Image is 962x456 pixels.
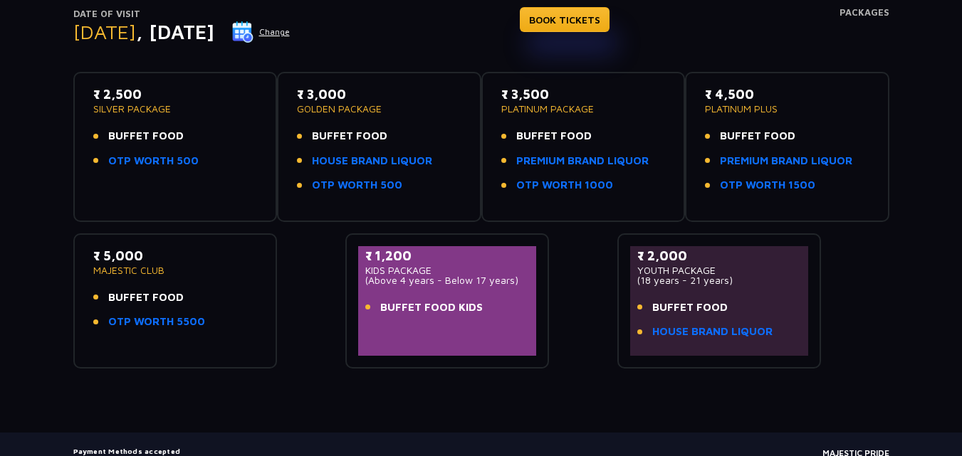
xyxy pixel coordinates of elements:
[501,85,666,104] p: ₹ 3,500
[73,447,320,455] h5: Payment Methods accepted
[840,7,889,58] h4: Packages
[705,85,869,104] p: ₹ 4,500
[93,246,258,265] p: ₹ 5,000
[108,153,199,169] a: OTP WORTH 500
[501,104,666,114] p: PLATINUM PACKAGE
[380,299,483,316] span: BUFFET FOOD KIDS
[297,85,461,104] p: ₹ 3,000
[637,265,802,275] p: YOUTH PACKAGE
[637,246,802,265] p: ₹ 2,000
[720,177,815,193] a: OTP WORTH 1500
[73,20,136,43] span: [DATE]
[365,275,530,285] p: (Above 4 years - Below 17 years)
[136,20,214,43] span: , [DATE]
[520,7,610,32] a: BOOK TICKETS
[108,128,184,144] span: BUFFET FOOD
[705,104,869,114] p: PLATINUM PLUS
[720,153,852,169] a: PREMIUM BRAND LIQUOR
[652,324,773,340] a: HOUSE BRAND LIQUOR
[312,153,432,169] a: HOUSE BRAND LIQUOR
[516,128,592,144] span: BUFFET FOOD
[93,85,258,104] p: ₹ 2,500
[312,177,402,193] a: OTP WORTH 500
[365,265,530,275] p: KIDS PACKAGE
[108,290,184,306] span: BUFFET FOOD
[93,265,258,275] p: MAJESTIC CLUB
[312,128,387,144] span: BUFFET FOOD
[516,153,649,169] a: PREMIUM BRAND LIQUOR
[720,128,795,144] span: BUFFET FOOD
[637,275,802,285] p: (18 years - 21 years)
[297,104,461,114] p: GOLDEN PACKAGE
[108,314,205,330] a: OTP WORTH 5500
[652,299,728,316] span: BUFFET FOOD
[516,177,613,193] a: OTP WORTH 1000
[73,7,291,21] p: Date of Visit
[93,104,258,114] p: SILVER PACKAGE
[365,246,530,265] p: ₹ 1,200
[231,21,291,43] button: Change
